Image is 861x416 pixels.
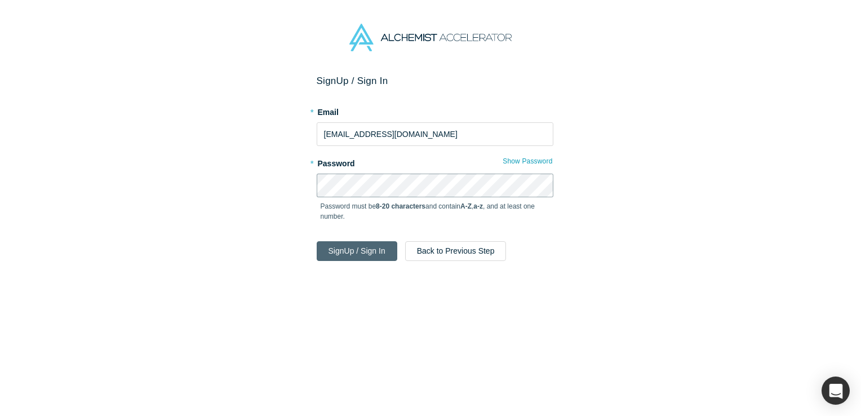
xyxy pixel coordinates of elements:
[317,154,553,170] label: Password
[502,154,553,169] button: Show Password
[405,241,507,261] button: Back to Previous Step
[460,202,472,210] strong: A-Z
[317,103,553,118] label: Email
[317,241,397,261] button: SignUp / Sign In
[376,202,425,210] strong: 8-20 characters
[321,201,549,222] p: Password must be and contain , , and at least one number.
[473,202,483,210] strong: a-z
[317,75,553,87] h2: Sign Up / Sign In
[349,24,512,51] img: Alchemist Accelerator Logo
